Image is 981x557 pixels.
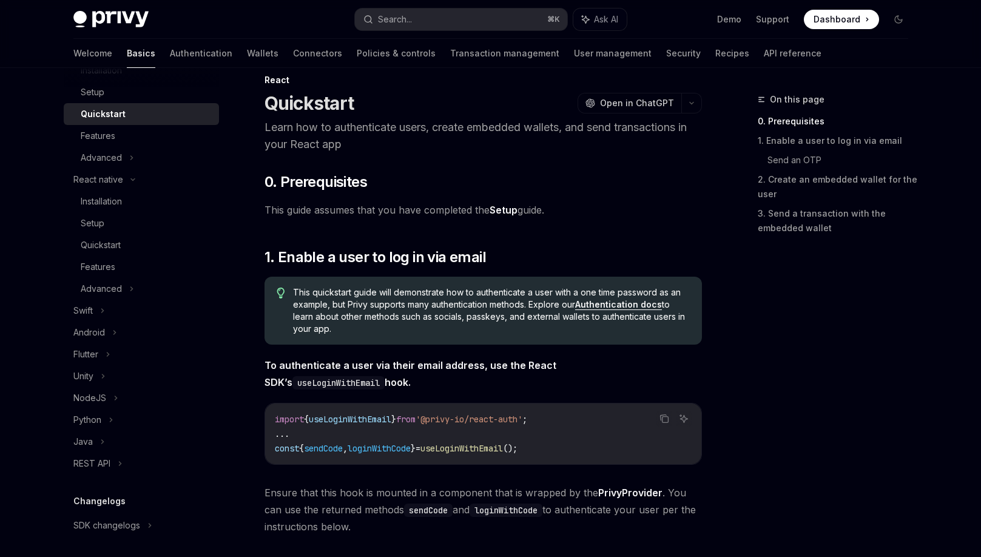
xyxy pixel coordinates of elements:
[573,8,627,30] button: Ask AI
[81,282,122,296] div: Advanced
[73,494,126,508] h5: Changelogs
[404,504,453,517] code: sendCode
[717,13,741,25] a: Demo
[81,150,122,165] div: Advanced
[598,487,662,499] a: PrivyProvider
[275,443,299,454] span: const
[804,10,879,29] a: Dashboard
[64,103,219,125] a: Quickstart
[411,443,416,454] span: }
[265,484,702,535] span: Ensure that this hook is mounted in a component that is wrapped by the . You can use the returned...
[170,39,232,68] a: Authentication
[420,443,503,454] span: useLoginWithEmail
[275,428,289,439] span: ...
[578,93,681,113] button: Open in ChatGPT
[265,359,556,388] strong: To authenticate a user via their email address, use the React SDK’s hook.
[265,92,354,114] h1: Quickstart
[758,131,918,150] a: 1. Enable a user to log in via email
[64,191,219,212] a: Installation
[770,92,824,107] span: On this page
[758,170,918,204] a: 2. Create an embedded wallet for the user
[127,39,155,68] a: Basics
[81,260,115,274] div: Features
[64,212,219,234] a: Setup
[73,39,112,68] a: Welcome
[764,39,821,68] a: API reference
[416,414,522,425] span: '@privy-io/react-auth'
[73,11,149,28] img: dark logo
[594,13,618,25] span: Ask AI
[73,434,93,449] div: Java
[73,456,110,471] div: REST API
[416,443,420,454] span: =
[348,443,411,454] span: loginWithCode
[293,286,689,335] span: This quickstart guide will demonstrate how to authenticate a user with a one time password as an ...
[656,411,672,427] button: Copy the contents from the code block
[357,39,436,68] a: Policies & controls
[522,414,527,425] span: ;
[265,74,702,86] div: React
[73,369,93,383] div: Unity
[574,39,652,68] a: User management
[64,81,219,103] a: Setup
[73,325,105,340] div: Android
[265,172,367,192] span: 0. Prerequisites
[396,414,416,425] span: from
[304,414,309,425] span: {
[715,39,749,68] a: Recipes
[73,413,101,427] div: Python
[81,129,115,143] div: Features
[81,216,104,231] div: Setup
[73,303,93,318] div: Swift
[275,414,304,425] span: import
[490,204,517,217] a: Setup
[676,411,692,427] button: Ask AI
[470,504,542,517] code: loginWithCode
[450,39,559,68] a: Transaction management
[600,97,674,109] span: Open in ChatGPT
[309,414,391,425] span: useLoginWithEmail
[265,119,702,153] p: Learn how to authenticate users, create embedded wallets, and send transactions in your React app
[277,288,285,299] svg: Tip
[378,12,412,27] div: Search...
[767,150,918,170] a: Send an OTP
[265,201,702,218] span: This guide assumes that you have completed the guide.
[547,15,560,24] span: ⌘ K
[64,256,219,278] a: Features
[758,112,918,131] a: 0. Prerequisites
[503,443,517,454] span: ();
[304,443,343,454] span: sendCode
[265,248,486,267] span: 1. Enable a user to log in via email
[889,10,908,29] button: Toggle dark mode
[299,443,304,454] span: {
[73,347,98,362] div: Flutter
[81,85,104,100] div: Setup
[758,204,918,238] a: 3. Send a transaction with the embedded wallet
[247,39,278,68] a: Wallets
[73,391,106,405] div: NodeJS
[64,234,219,256] a: Quickstart
[343,443,348,454] span: ,
[73,172,123,187] div: React native
[391,414,396,425] span: }
[81,238,121,252] div: Quickstart
[81,194,122,209] div: Installation
[64,125,219,147] a: Features
[575,299,662,310] a: Authentication docs
[666,39,701,68] a: Security
[814,13,860,25] span: Dashboard
[81,107,126,121] div: Quickstart
[293,39,342,68] a: Connectors
[355,8,567,30] button: Search...⌘K
[73,518,140,533] div: SDK changelogs
[756,13,789,25] a: Support
[292,376,385,390] code: useLoginWithEmail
